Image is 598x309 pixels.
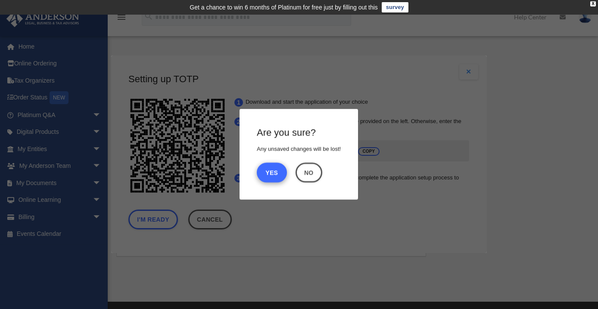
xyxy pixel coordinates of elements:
h4: Are you sure? [257,127,316,140]
button: Close this dialog window [296,163,322,182]
div: Get a chance to win 6 months of Platinum for free just by filling out this [190,2,378,12]
div: close [590,1,596,6]
p: Any unsaved changes will be lost! [257,144,341,154]
a: survey [382,2,408,12]
button: Close this dialog window and the wizard [257,163,287,182]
